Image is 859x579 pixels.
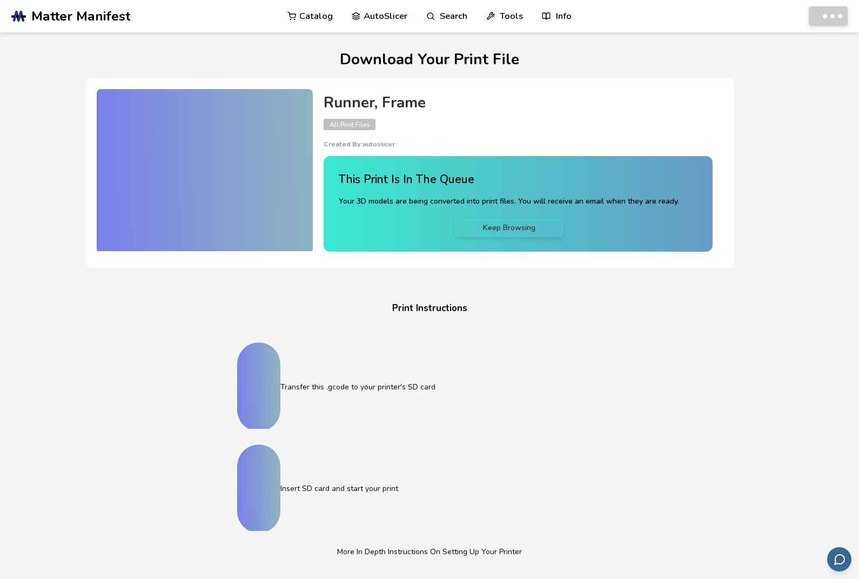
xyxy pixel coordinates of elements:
p: Created By: autoslicer [324,140,713,148]
span: Matter Manifest [31,9,130,24]
p: Your 3D models are being converted into print files. You will receive an email when they are ready. [339,196,679,207]
h4: This Print Is In The Queue [339,171,679,188]
p: Transfer this .gcode to your printer's SD card [280,381,622,393]
h4: Runner, Frame [324,95,713,111]
h1: Download Your Print File [86,51,773,68]
p: Insert SD card and start your print [280,483,622,494]
span: All Print Files [324,119,375,130]
a: Keep Browsing [455,219,563,237]
h4: Print Instructions [224,300,635,317]
p: More In Depth Instructions On Setting Up Your Printer [237,546,622,557]
button: Send feedback via email [827,547,851,571]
